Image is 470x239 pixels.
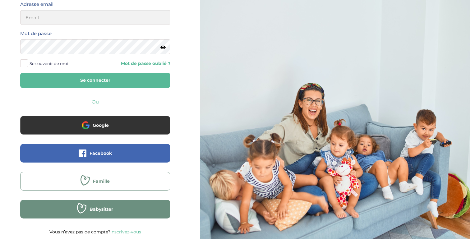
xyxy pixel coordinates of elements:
[20,10,170,25] input: Email
[100,61,170,67] a: Mot de passe oublié ?
[20,0,53,8] label: Adresse email
[93,178,110,184] span: Famille
[20,30,52,38] label: Mot de passe
[90,206,113,212] span: Babysitter
[20,154,170,160] a: Facebook
[90,150,112,156] span: Facebook
[20,200,170,218] button: Babysitter
[20,172,170,191] button: Famille
[20,182,170,188] a: Famille
[93,122,109,128] span: Google
[92,99,99,105] span: Ou
[79,149,86,157] img: facebook.png
[20,126,170,132] a: Google
[110,229,141,235] a: Inscrivez-vous
[20,228,170,236] p: Vous n’avez pas de compte?
[20,116,170,135] button: Google
[20,73,170,88] button: Se connecter
[30,59,68,67] span: Se souvenir de moi
[20,144,170,163] button: Facebook
[82,121,90,129] img: google.png
[20,210,170,216] a: Babysitter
